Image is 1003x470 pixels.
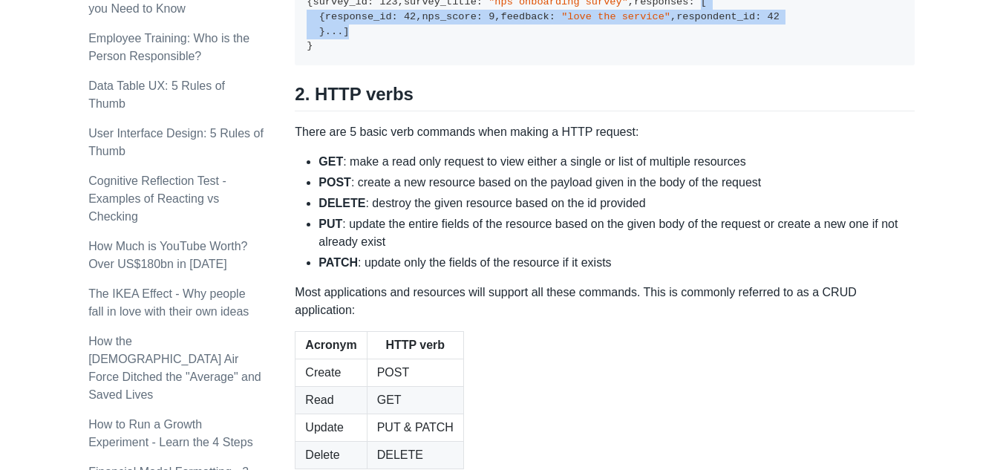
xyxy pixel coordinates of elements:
[367,414,463,442] td: PUT & PATCH
[392,11,398,22] span: :
[367,332,463,359] th: HTTP verb
[318,174,914,192] li: : create a new resource based on the payload given in the body of the request
[549,11,555,22] span: :
[88,32,249,62] a: Employee Training: Who is the Person Responsible?
[367,387,463,414] td: GET
[670,11,676,22] span: ,
[561,11,670,22] span: "love the service"
[88,418,252,448] a: How to Run a Growth Experiment - Learn the 4 Steps
[755,11,761,22] span: :
[768,11,780,22] span: 42
[318,254,914,272] li: : update only the fields of the resource if it exists
[477,11,483,22] span: :
[404,11,416,22] span: 42
[489,11,494,22] span: 9
[295,332,367,359] th: Acronym
[318,195,914,212] li: : destroy the given resource based on the id provided
[416,11,422,22] span: ,
[319,26,325,37] span: }
[367,359,463,387] td: POST
[88,127,264,157] a: User Interface Design: 5 Rules of Thumb
[88,240,247,270] a: How Much is YouTube Worth? Over US$180bn in [DATE]
[88,335,261,401] a: How the [DEMOGRAPHIC_DATA] Air Force Ditched the "Average" and Saved Lives
[318,256,358,269] strong: PATCH
[319,11,325,22] span: {
[295,442,367,469] td: Delete
[295,284,914,319] p: Most applications and resources will support all these commands. This is commonly referred to as ...
[318,155,343,168] strong: GET
[295,387,367,414] td: Read
[318,176,351,189] strong: POST
[295,359,367,387] td: Create
[318,153,914,171] li: : make a read only request to view either a single or list of multiple resources
[318,218,342,230] strong: PUT
[88,79,225,110] a: Data Table UX: 5 Rules of Thumb
[494,11,500,22] span: ,
[295,123,914,141] p: There are 5 basic verb commands when making a HTTP request:
[343,26,349,37] span: ]
[295,414,367,442] td: Update
[295,83,914,111] h2: 2. HTTP verbs
[88,174,226,223] a: Cognitive Reflection Test - Examples of Reacting vs Checking
[307,40,313,51] span: }
[88,287,249,318] a: The IKEA Effect - Why people fall in love with their own ideas
[318,197,365,209] strong: DELETE
[318,215,914,251] li: : update the entire fields of the resource based on the given body of the request or create a new...
[367,442,463,469] td: DELETE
